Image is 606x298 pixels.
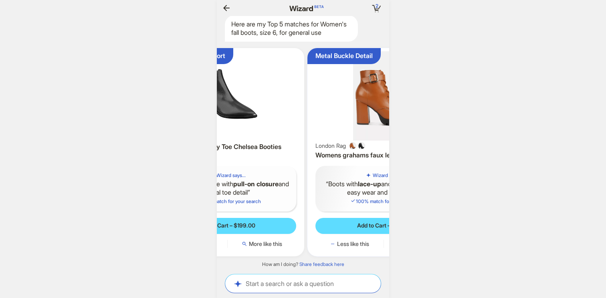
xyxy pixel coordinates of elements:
h5: Wizard says... [373,172,402,179]
span: London Rag [315,142,346,149]
button: Add to Cart – $199.00 [159,218,296,234]
img: Tan [349,143,356,149]
div: Metal Buckle Detail [315,52,373,60]
div: Here are my Top 5 matches for Women's fall boots, size 6, for general use [225,15,358,42]
a: Share feedback here [299,261,344,267]
span: Less like this [337,240,369,248]
q: Boots with and for easy wear and edgy style [322,180,446,197]
span: 2 [376,3,378,9]
b: lace-up [358,180,381,188]
button: More like this [228,240,296,248]
div: Stacked Heel ComfortWomen's Yale Pointy Toe Chelsea BootiesWomen's Yale Pointy Toe Chelsea Bootie... [151,48,304,256]
img: Womens grahams faux leather lace up boots [311,51,458,141]
img: Black [358,143,365,149]
div: How am I doing? [217,261,389,268]
q: A bootie with and metal toe detail [165,180,290,197]
h3: Women's Yale Pointy Toe Chelsea Booties [159,143,296,151]
span: Add to Cart – $40.79 [357,222,411,229]
h3: Womens grahams faux leather lace up boots [315,151,453,159]
h5: Wizard says... [216,172,246,179]
span: 100 % match for your search [194,198,261,204]
b: pull-on closure [233,180,279,188]
span: More like this [249,240,282,248]
img: Women's Yale Pointy Toe Chelsea Booties [154,51,301,132]
span: Add to Cart – $199.00 [199,222,255,229]
span: 100 % match for your search [350,198,418,204]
